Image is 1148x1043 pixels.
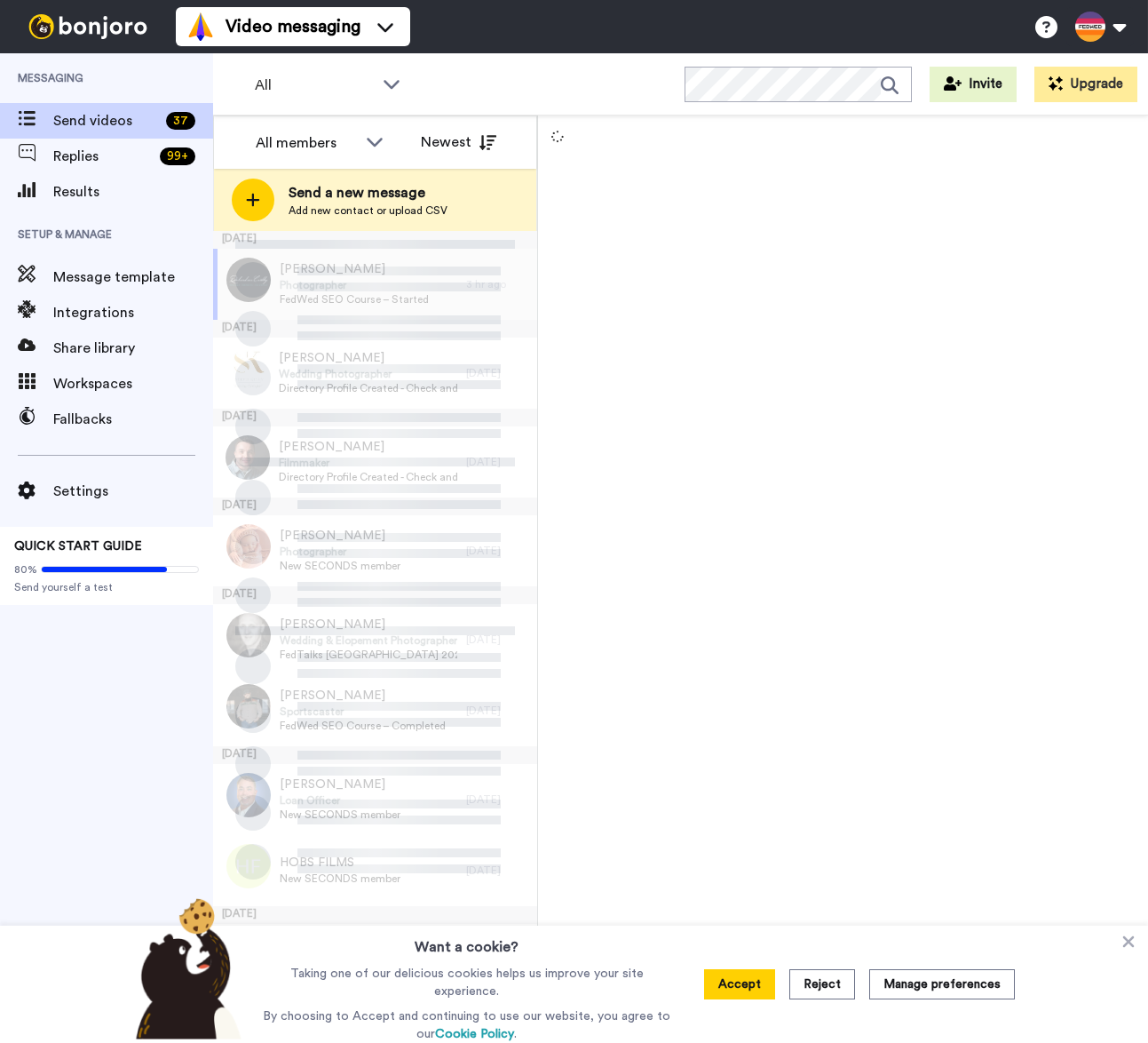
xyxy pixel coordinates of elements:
[280,776,400,793] span: [PERSON_NAME]
[280,260,429,278] span: [PERSON_NAME]
[289,182,447,203] span: Send a new message
[14,540,142,553] span: QUICK START GUIDE
[226,346,270,391] img: 7ec6418b-6581-471d-abc0-049e6722d453.jpg
[704,969,775,999] button: Accept
[226,844,271,888] img: hf.png
[415,926,519,958] h3: Want a cookie?
[280,278,429,292] span: Photographer
[466,455,528,469] div: [DATE]
[280,872,400,886] span: New SECONDS member
[213,498,537,515] div: [DATE]
[213,320,537,338] div: [DATE]
[466,366,528,380] div: [DATE]
[120,897,251,1039] img: bear-with-cookie.png
[279,470,457,484] span: Directory Profile Created - Check and Feedback
[53,110,159,131] span: Send videos
[213,746,537,764] div: [DATE]
[258,965,675,1000] p: Taking one of our delicious cookies helps us improve your site experience.
[435,1028,514,1040] a: Cookie Policy
[408,124,510,160] button: Newest
[279,381,457,395] span: Directory Profile Created - Check and Feedback
[213,906,537,924] div: [DATE]
[213,586,537,604] div: [DATE]
[1034,67,1137,102] button: Upgrade
[466,277,528,291] div: 3 hr ago
[279,367,457,381] span: Wedding Photographer
[466,704,528,718] div: [DATE]
[280,808,400,822] span: New SECONDS member
[466,633,528,647] div: [DATE]
[53,409,213,430] span: Fallbacks
[213,409,537,426] div: [DATE]
[279,349,457,367] span: [PERSON_NAME]
[289,203,447,218] span: Add new contact or upload CSV
[226,435,270,480] img: 96b3532d-13a0-4a68-addb-27218ebdb34f.jpg
[14,580,199,594] span: Send yourself a test
[280,527,400,545] span: [PERSON_NAME]
[160,147,195,165] div: 99 +
[213,231,537,249] div: [DATE]
[226,684,271,729] img: 9c2deed5-fb7c-4e52-97e1-0b43a6b1c278.jpg
[53,146,153,167] span: Replies
[466,792,528,807] div: [DATE]
[186,12,215,41] img: vm-color.svg
[280,292,429,307] span: FedWed SEO Course – Started
[279,438,457,456] span: [PERSON_NAME]
[226,524,271,569] img: 624ac6a6-aa1f-4903-8f09-0d65859eacd8.jpg
[280,545,400,559] span: Photographer
[258,1007,675,1043] p: By choosing to Accept and continuing to use our website, you agree to our .
[280,633,457,648] span: Wedding & Elopement Photographer
[466,864,528,878] div: [DATE]
[53,267,213,288] span: Message template
[14,562,37,577] span: 80%
[21,14,154,39] img: bj-logo-header-white.svg
[53,481,213,502] span: Settings
[53,302,213,323] span: Integrations
[53,373,213,394] span: Workspaces
[466,544,528,558] div: [DATE]
[280,687,446,705] span: [PERSON_NAME]
[166,112,195,130] div: 37
[280,616,457,633] span: [PERSON_NAME]
[280,705,446,719] span: Sportscaster
[930,67,1017,102] button: Invite
[53,338,213,359] span: Share library
[280,719,446,733] span: FedWed SEO Course – Completed
[869,969,1015,999] button: Manage preferences
[53,181,213,203] span: Results
[789,969,855,999] button: Reject
[256,132,357,154] div: All members
[280,793,400,808] span: Loan Officer
[280,648,457,662] span: FedTalks [GEOGRAPHIC_DATA] 2025
[280,559,400,573] span: New SECONDS member
[280,854,400,872] span: HOBS FILMS
[226,613,271,657] img: 7c5c1507-cb37-4397-b45e-3f1541844a97.jpg
[226,773,271,817] img: 401ccc3e-7d56-4d2d-a43f-a3b9d4bb1a6a.jpg
[279,456,457,470] span: Filmmaker
[226,14,360,39] span: Video messaging
[255,75,374,96] span: All
[226,258,271,302] img: a4903024-3e3a-46b9-b782-b44004015175.png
